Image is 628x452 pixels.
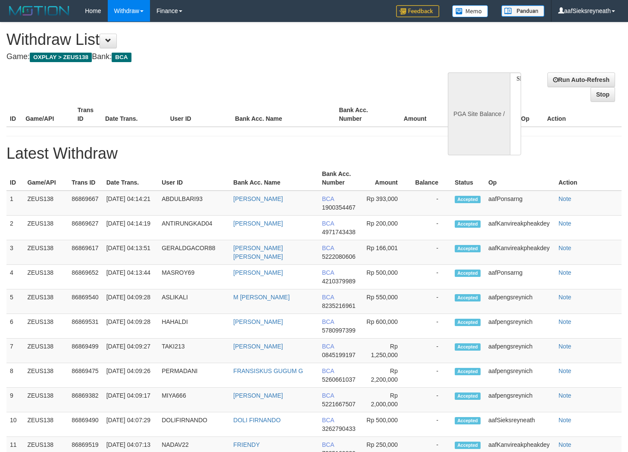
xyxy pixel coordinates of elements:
td: 86869617 [68,240,103,265]
span: Accepted [455,245,481,252]
a: Note [559,441,572,448]
th: Trans ID [74,102,102,127]
td: - [411,289,451,314]
td: [DATE] 04:13:44 [103,265,158,289]
td: [DATE] 04:07:29 [103,412,158,437]
td: aafpengsreynich [485,289,555,314]
th: Game/API [24,166,68,191]
span: OXPLAY > ZEUS138 [30,53,92,62]
td: 6 [6,314,24,339]
h1: Withdraw List [6,31,410,48]
td: ZEUS138 [24,289,68,314]
span: 1900354467 [322,204,356,211]
a: Note [559,195,572,202]
td: Rp 166,001 [363,240,411,265]
span: Accepted [455,220,481,228]
span: 3262790433 [322,425,356,432]
td: aafpengsreynich [485,363,555,388]
td: 86869499 [68,339,103,363]
span: Accepted [455,392,481,400]
td: [DATE] 04:09:28 [103,314,158,339]
td: 86869382 [68,388,103,412]
span: BCA [322,294,334,301]
a: Stop [591,87,615,102]
td: aafSieksreyneath [485,412,555,437]
th: Date Trans. [103,166,158,191]
td: ZEUS138 [24,216,68,240]
td: 86869490 [68,412,103,437]
td: DOLIFIRNANDO [158,412,230,437]
td: 86869475 [68,363,103,388]
a: Note [559,392,572,399]
td: Rp 1,250,000 [363,339,411,363]
a: Note [559,417,572,424]
td: ZEUS138 [24,388,68,412]
td: MASROY69 [158,265,230,289]
a: [PERSON_NAME] [233,318,283,325]
td: HAHALDI [158,314,230,339]
td: aafKanvireakpheakdey [485,216,555,240]
a: DOLI FIRNANDO [233,417,281,424]
td: ZEUS138 [24,191,68,216]
span: BCA [322,367,334,374]
td: - [411,314,451,339]
td: Rp 2,200,000 [363,363,411,388]
th: Amount [387,102,440,127]
a: [PERSON_NAME] [PERSON_NAME] [233,245,283,260]
td: 86869652 [68,265,103,289]
td: aafpengsreynich [485,388,555,412]
th: Action [555,166,622,191]
th: User ID [158,166,230,191]
td: [DATE] 04:09:28 [103,289,158,314]
th: Bank Acc. Name [231,102,335,127]
td: Rp 393,000 [363,191,411,216]
a: Note [559,245,572,251]
td: - [411,240,451,265]
th: Game/API [22,102,74,127]
img: Feedback.jpg [396,5,439,17]
span: 4210379989 [322,278,356,285]
td: aafPonsarng [485,265,555,289]
td: ZEUS138 [24,412,68,437]
span: 5780997399 [322,327,356,334]
td: 10 [6,412,24,437]
td: - [411,216,451,240]
span: 4971743438 [322,229,356,235]
td: TAKI213 [158,339,230,363]
td: - [411,388,451,412]
td: PERMADANI [158,363,230,388]
div: PGA Site Balance / [448,72,510,155]
td: ZEUS138 [24,240,68,265]
td: 5 [6,289,24,314]
img: panduan.png [501,5,544,17]
td: aafpengsreynich [485,339,555,363]
th: Balance [439,102,487,127]
span: 5222080606 [322,253,356,260]
span: BCA [322,343,334,350]
td: 2 [6,216,24,240]
img: MOTION_logo.png [6,4,72,17]
span: Accepted [455,319,481,326]
td: 7 [6,339,24,363]
td: 3 [6,240,24,265]
td: Rp 500,000 [363,265,411,289]
a: [PERSON_NAME] [233,195,283,202]
td: 4 [6,265,24,289]
span: BCA [322,318,334,325]
td: 8 [6,363,24,388]
th: ID [6,102,22,127]
td: Rp 600,000 [363,314,411,339]
td: ZEUS138 [24,265,68,289]
td: [DATE] 04:09:17 [103,388,158,412]
td: aafpengsreynich [485,314,555,339]
span: BCA [112,53,131,62]
th: Trans ID [68,166,103,191]
th: Bank Acc. Number [319,166,363,191]
td: Rp 550,000 [363,289,411,314]
span: BCA [322,441,334,448]
td: 86869531 [68,314,103,339]
th: Amount [363,166,411,191]
a: Note [559,367,572,374]
h4: Game: Bank: [6,53,410,61]
th: Bank Acc. Number [335,102,387,127]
